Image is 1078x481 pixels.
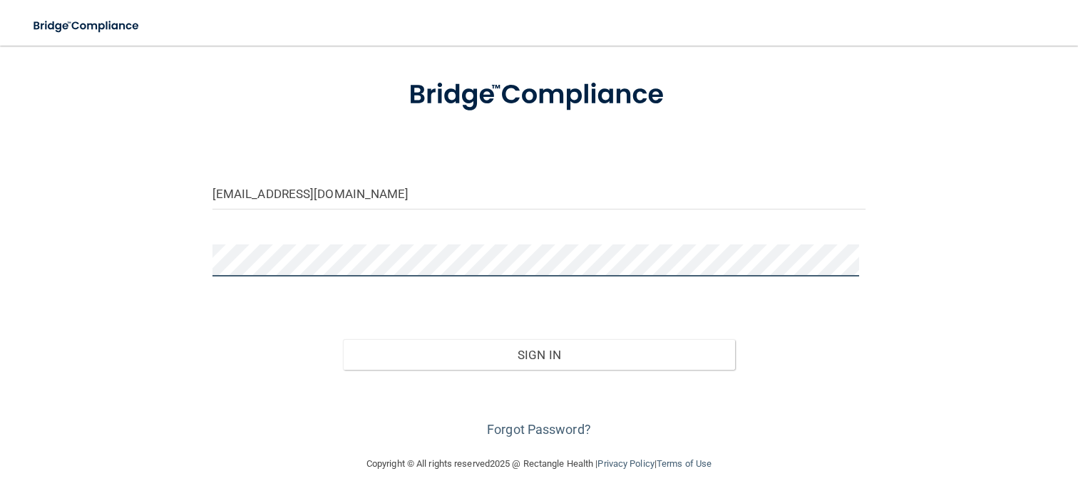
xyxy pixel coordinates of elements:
[381,60,697,130] img: bridge_compliance_login_screen.278c3ca4.svg
[597,458,654,469] a: Privacy Policy
[212,177,866,210] input: Email
[657,458,712,469] a: Terms of Use
[487,422,591,437] a: Forgot Password?
[343,339,735,371] button: Sign In
[21,11,153,41] img: bridge_compliance_login_screen.278c3ca4.svg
